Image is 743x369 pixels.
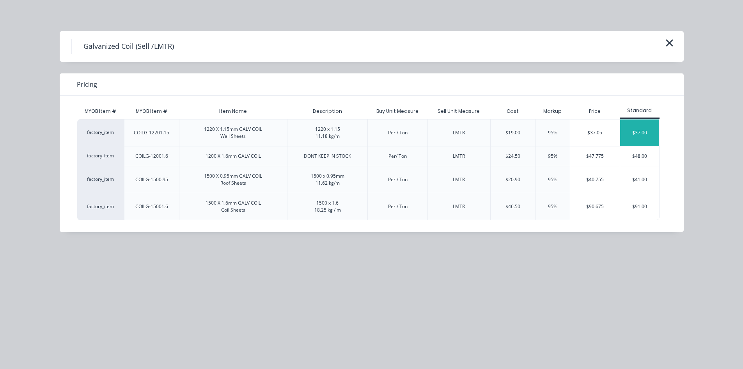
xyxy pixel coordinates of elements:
[388,153,407,160] div: Per/ Ton
[453,203,465,210] div: LMTR
[314,200,341,214] div: 1500 x 1.6 18.25 kg / m
[570,193,620,220] div: $90.675
[304,153,351,160] div: DONT KEEP IN STOCK
[431,102,486,121] div: Sell Unit Measure
[77,166,124,193] div: factory_item
[213,102,253,121] div: Item Name
[388,176,408,183] div: Per / Ton
[548,153,557,160] div: 95%
[311,173,344,187] div: 1500 x 0.95mm 11.62 kg/m
[206,153,261,160] div: 1200 X 1.6mm GALV COIL
[134,129,169,136] div: COILG-12201.15
[129,102,174,121] div: MYOB Item #
[535,103,570,119] div: Markup
[77,80,97,89] span: Pricing
[490,103,535,119] div: Cost
[370,102,425,121] div: Buy Unit Measure
[135,153,168,160] div: COILG-12001.6
[388,203,408,210] div: Per / Ton
[315,126,340,140] div: 1220 x 1.15 11.18 kg/m
[77,146,124,166] div: factory_item
[620,107,660,114] div: Standard
[620,146,659,166] div: $48.00
[77,119,124,146] div: factory_item
[135,176,168,183] div: COILG-1500.95
[570,166,620,193] div: $40.755
[388,129,408,136] div: Per / Ton
[77,193,124,220] div: factory_item
[204,173,262,187] div: 1500 X 0.95mm GALV COIL Roof Sheets
[570,146,620,166] div: $47.775
[77,103,124,119] div: MYOB Item #
[453,153,465,160] div: LMTR
[204,126,262,140] div: 1220 X 1.15mm GALV COIL Wall Sheets
[620,166,659,193] div: $41.00
[505,176,520,183] div: $20.90
[453,176,465,183] div: LMTR
[570,103,620,119] div: Price
[620,119,659,146] div: $37.00
[453,129,465,136] div: LMTR
[135,203,168,210] div: COILG-15001.6
[620,193,659,220] div: $91.00
[548,176,557,183] div: 95%
[505,153,520,160] div: $24.50
[570,119,620,146] div: $37.05
[505,203,520,210] div: $46.50
[71,39,186,54] h4: Galvanized Coil (Sell /LMTR)
[307,102,348,121] div: Description
[206,200,261,214] div: 1500 X 1.6mm GALV COIL Coil Sheets
[548,129,557,136] div: 95%
[505,129,520,136] div: $19.00
[548,203,557,210] div: 95%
